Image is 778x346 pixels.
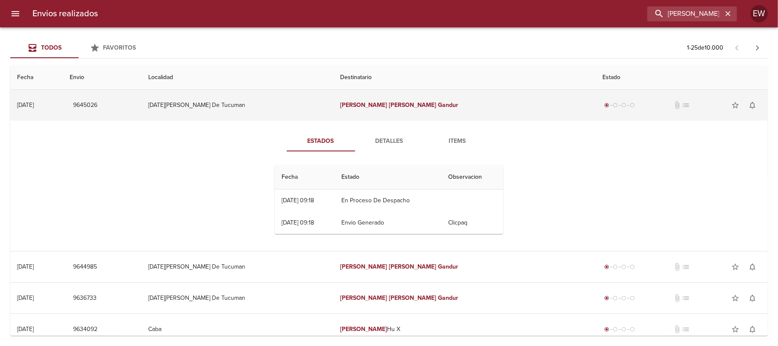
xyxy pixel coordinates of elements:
span: radio_button_checked [605,264,610,269]
em: [PERSON_NAME] [340,263,388,270]
span: star_border [731,101,740,109]
em: Gandur [438,101,458,109]
span: radio_button_unchecked [613,327,618,332]
button: Agregar a favoritos [727,290,744,307]
th: Observacion [442,165,504,189]
td: En Proceso De Despacho [335,189,442,212]
div: [DATE] 09:18 [282,219,314,226]
span: radio_button_unchecked [630,327,635,332]
td: Envio Generado [335,212,442,234]
span: notifications_none [748,101,757,109]
div: Generado [603,325,637,334]
span: star_border [731,263,740,271]
span: Favoritos [103,44,136,51]
span: No tiene pedido asociado [682,101,690,109]
span: radio_button_unchecked [622,264,627,269]
em: Gandur [438,294,458,302]
span: radio_button_unchecked [630,103,635,108]
div: [DATE] [17,294,34,302]
div: Generado [603,101,637,109]
em: [PERSON_NAME] [389,101,437,109]
span: No tiene pedido asociado [682,263,690,271]
th: Estado [596,65,768,90]
button: Agregar a favoritos [727,321,744,338]
th: Fecha [275,165,335,189]
td: [DATE][PERSON_NAME] De Tucuman [141,90,333,121]
span: radio_button_unchecked [622,296,627,301]
td: Caba [141,314,333,345]
th: Localidad [141,65,333,90]
span: star_border [731,325,740,334]
span: radio_button_unchecked [630,264,635,269]
span: radio_button_unchecked [630,296,635,301]
button: 9636733 [70,290,100,306]
input: buscar [647,6,722,21]
span: radio_button_checked [605,327,610,332]
span: Estados [292,136,350,147]
span: 9634092 [73,324,97,335]
span: 9644985 [73,262,97,272]
p: 1 - 25 de 10.000 [687,44,723,52]
span: notifications_none [748,263,757,271]
span: radio_button_unchecked [613,264,618,269]
span: Todos [41,44,62,51]
th: Fecha [10,65,63,90]
button: Agregar a favoritos [727,258,744,275]
button: menu [5,3,26,24]
td: [DATE][PERSON_NAME] De Tucuman [141,251,333,282]
th: Envio [63,65,141,90]
span: radio_button_checked [605,296,610,301]
span: radio_button_unchecked [622,103,627,108]
em: [PERSON_NAME] [340,294,388,302]
span: 9636733 [73,293,97,304]
span: radio_button_unchecked [613,103,618,108]
span: notifications_none [748,294,757,302]
th: Estado [335,165,442,189]
div: EW [751,5,768,22]
span: No tiene documentos adjuntos [673,325,682,334]
td: Clicpaq [442,212,504,234]
span: No tiene pedido asociado [682,294,690,302]
div: [DATE] [17,263,34,270]
button: Activar notificaciones [744,290,761,307]
em: [PERSON_NAME] [389,263,437,270]
h6: Envios realizados [32,7,98,21]
em: [PERSON_NAME] [340,101,388,109]
span: radio_button_checked [605,103,610,108]
button: 9645026 [70,98,101,113]
span: No tiene documentos adjuntos [673,101,682,109]
th: Destinatario [333,65,596,90]
button: Activar notificaciones [744,97,761,114]
span: Items [429,136,487,147]
span: No tiene documentos adjuntos [673,263,682,271]
span: notifications_none [748,325,757,334]
span: radio_button_unchecked [622,327,627,332]
span: No tiene documentos adjuntos [673,294,682,302]
div: [DATE] [17,325,34,333]
em: [PERSON_NAME] [389,294,437,302]
div: [DATE] 09:18 [282,197,314,204]
button: Activar notificaciones [744,258,761,275]
td: Hu X [333,314,596,345]
div: Generado [603,263,637,271]
button: Agregar a favoritos [727,97,744,114]
span: Detalles [360,136,418,147]
button: 9634092 [70,322,101,337]
div: Tabs Envios [10,38,147,58]
span: radio_button_unchecked [613,296,618,301]
span: 9645026 [73,100,97,111]
div: [DATE] [17,101,34,109]
button: 9644985 [70,259,100,275]
em: [PERSON_NAME] [340,325,388,333]
td: [DATE][PERSON_NAME] De Tucuman [141,283,333,313]
em: Gandur [438,263,458,270]
span: No tiene pedido asociado [682,325,690,334]
div: Tabs detalle de guia [287,131,492,151]
div: Generado [603,294,637,302]
span: Pagina anterior [727,43,747,52]
span: star_border [731,294,740,302]
span: Pagina siguiente [747,38,768,58]
table: Tabla de seguimiento [275,165,503,234]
